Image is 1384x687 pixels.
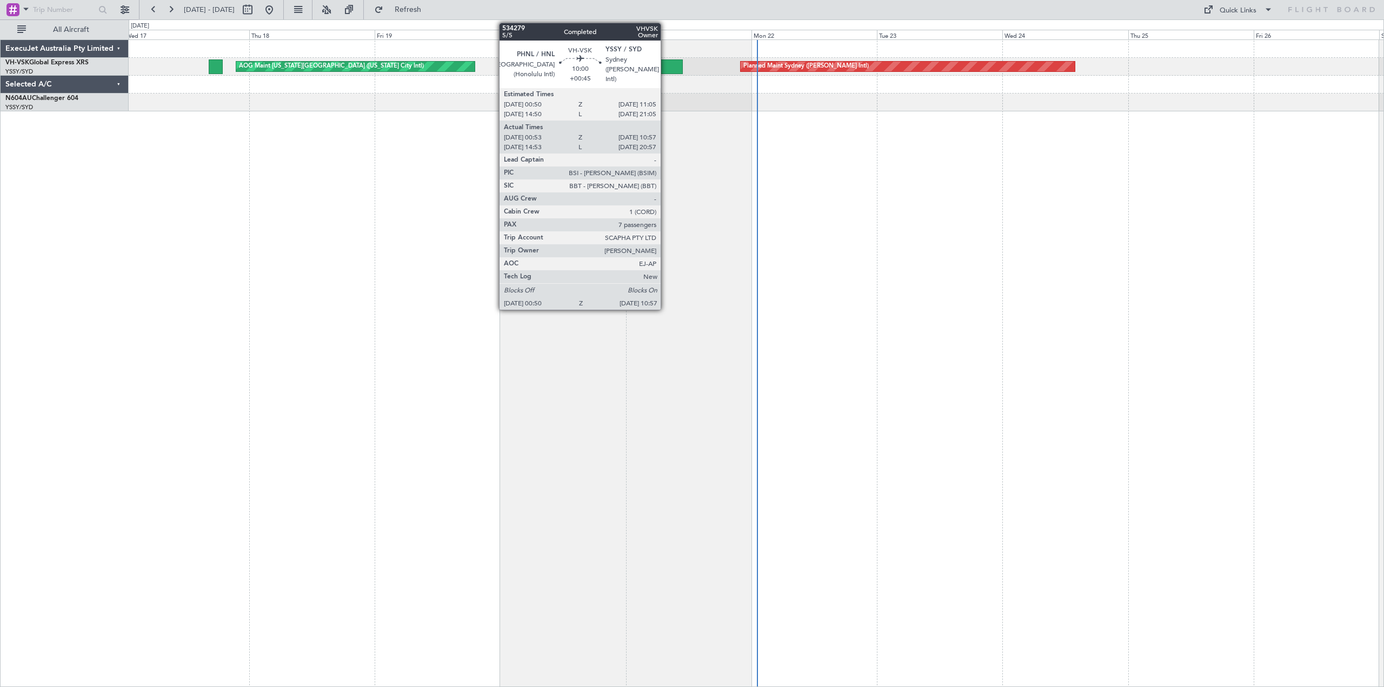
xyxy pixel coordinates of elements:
[124,30,249,39] div: Wed 17
[743,58,869,75] div: Planned Maint Sydney ([PERSON_NAME] Intl)
[184,5,235,15] span: [DATE] - [DATE]
[1220,5,1256,16] div: Quick Links
[369,1,434,18] button: Refresh
[12,21,117,38] button: All Aircraft
[5,95,32,102] span: N604AU
[5,103,33,111] a: YSSY/SYD
[1002,30,1128,39] div: Wed 24
[239,58,424,75] div: AOG Maint [US_STATE][GEOGRAPHIC_DATA] ([US_STATE] City Intl)
[5,59,89,66] a: VH-VSKGlobal Express XRS
[5,59,29,66] span: VH-VSK
[1254,30,1379,39] div: Fri 26
[626,30,751,39] div: Sun 21
[500,30,626,39] div: Sat 20
[33,2,95,18] input: Trip Number
[385,6,431,14] span: Refresh
[1198,1,1278,18] button: Quick Links
[28,26,114,34] span: All Aircraft
[375,30,500,39] div: Fri 19
[249,30,375,39] div: Thu 18
[751,30,877,39] div: Mon 22
[5,95,78,102] a: N604AUChallenger 604
[877,30,1002,39] div: Tue 23
[1128,30,1254,39] div: Thu 25
[5,68,33,76] a: YSSY/SYD
[131,22,149,31] div: [DATE]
